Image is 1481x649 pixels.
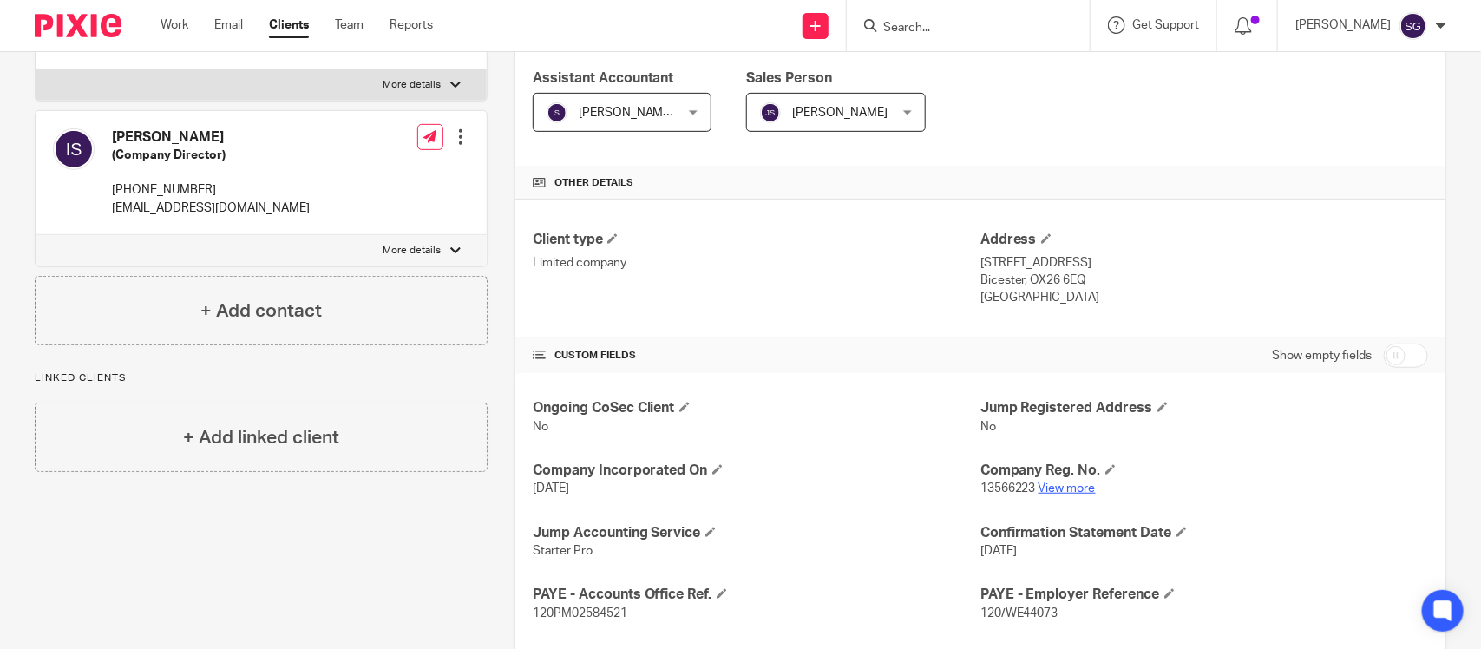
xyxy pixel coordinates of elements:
a: Email [214,16,243,34]
span: [DATE] [980,545,1017,557]
a: Work [161,16,188,34]
p: Limited company [533,254,980,272]
p: [GEOGRAPHIC_DATA] [980,289,1428,306]
p: Linked clients [35,371,488,385]
p: Bicester, OX26 6EQ [980,272,1428,289]
h4: Ongoing CoSec Client [533,399,980,417]
label: Show empty fields [1272,347,1372,364]
p: More details [383,78,442,92]
input: Search [881,21,1038,36]
img: svg%3E [53,128,95,170]
span: 13566223 [980,482,1036,495]
h4: + Add contact [200,298,322,324]
h4: PAYE - Employer Reference [980,586,1428,604]
span: No [533,421,548,433]
span: Starter Pro [533,545,593,557]
p: [PERSON_NAME] [1295,16,1391,34]
span: 120PM02584521 [533,607,627,619]
span: [DATE] [533,482,569,495]
img: svg%3E [1399,12,1427,40]
a: View more [1039,482,1096,495]
h4: Address [980,231,1428,249]
img: svg%3E [547,102,567,123]
h5: (Company Director) [112,147,310,164]
p: [EMAIL_ADDRESS][DOMAIN_NAME] [112,200,310,217]
h4: Company Incorporated On [533,462,980,480]
span: Get Support [1132,19,1199,31]
h4: + Add linked client [183,424,339,451]
p: [STREET_ADDRESS] [980,254,1428,272]
img: svg%3E [760,102,781,123]
span: Sales Person [746,71,832,85]
span: [PERSON_NAME] [792,107,888,119]
h4: Company Reg. No. [980,462,1428,480]
span: Other details [554,176,633,190]
h4: Confirmation Statement Date [980,524,1428,542]
p: [PHONE_NUMBER] [112,181,310,199]
span: 120/WE44073 [980,607,1058,619]
h4: PAYE - Accounts Office Ref. [533,586,980,604]
span: Assistant Accountant [533,71,674,85]
span: [PERSON_NAME] R [579,107,685,119]
h4: CUSTOM FIELDS [533,349,980,363]
p: More details [383,244,442,258]
h4: [PERSON_NAME] [112,128,310,147]
h4: Client type [533,231,980,249]
a: Team [335,16,364,34]
h4: Jump Accounting Service [533,524,980,542]
span: No [980,421,996,433]
img: Pixie [35,14,121,37]
h4: Jump Registered Address [980,399,1428,417]
a: Clients [269,16,309,34]
a: Reports [390,16,433,34]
